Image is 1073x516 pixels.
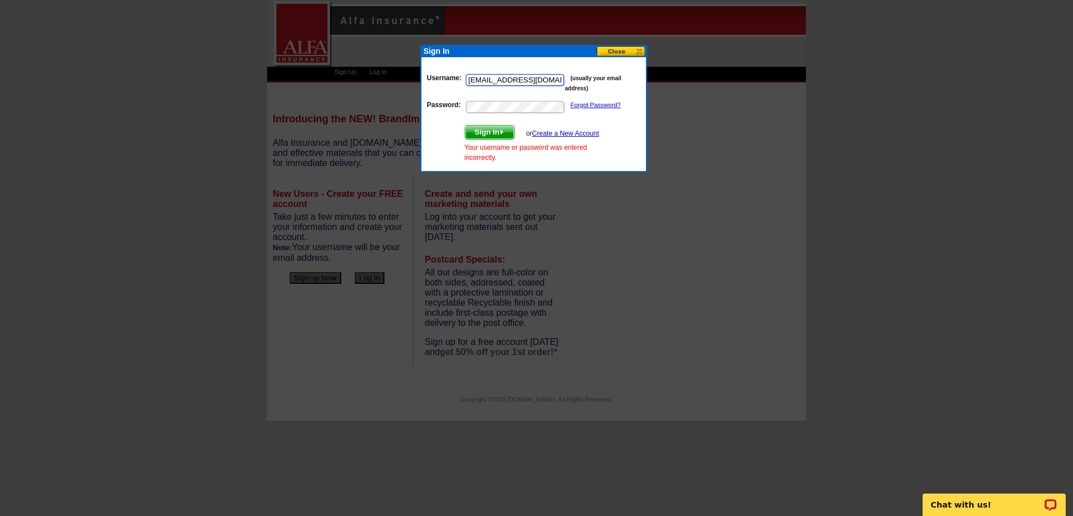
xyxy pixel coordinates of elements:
img: button-next-arrow-white.png [499,130,505,135]
iframe: LiveChat chat widget [915,481,1073,516]
button: Sign In [465,125,515,140]
div: or [526,128,599,139]
div: Sign In [424,46,592,56]
div: Your username or password was entered incorrectly. [465,142,599,163]
small: (usually your email address) [565,75,622,91]
label: Password: [427,100,465,110]
a: Create a New Account [532,130,599,137]
span: Sign In [465,126,514,139]
a: Forgot Password? [571,102,621,108]
label: Username: [427,73,465,83]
